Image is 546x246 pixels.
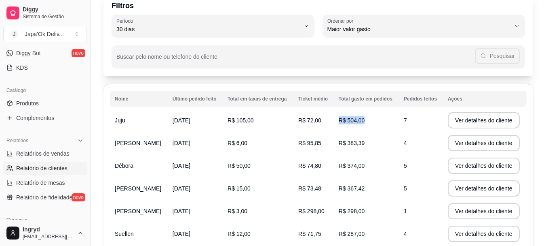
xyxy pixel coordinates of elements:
a: Complementos [3,111,87,124]
div: Gerenciar [3,214,87,227]
span: Relatórios [6,137,28,144]
button: Ordenar porMaior valor gasto [323,15,525,37]
span: R$ 105,00 [228,117,254,124]
button: Ver detalhes do cliente [448,112,520,128]
span: Maior valor gasto [327,25,511,33]
span: 5 [404,185,407,192]
span: [PERSON_NAME] [115,140,161,146]
span: [PERSON_NAME] [115,208,161,214]
input: Buscar pelo nome ou telefone do cliente [116,56,475,64]
a: DiggySistema de Gestão [3,3,87,23]
span: R$ 504,00 [339,117,365,124]
span: R$ 374,00 [339,163,365,169]
span: Juju [115,117,125,124]
span: [DATE] [173,163,190,169]
span: [DATE] [173,208,190,214]
span: Relatórios de vendas [16,150,70,158]
th: Ações [443,91,527,107]
span: Relatório de fidelidade [16,193,72,201]
span: Ingryd [23,226,74,233]
a: Relatórios de vendas [3,147,87,160]
th: Ticket médio [293,91,334,107]
span: 30 dias [116,25,300,33]
span: [DATE] [173,117,190,124]
button: Ver detalhes do cliente [448,135,520,151]
span: 1 [404,208,407,214]
th: Total gasto em pedidos [334,91,399,107]
label: Período [116,17,136,24]
span: [DATE] [173,185,190,192]
span: R$ 72,00 [298,117,321,124]
span: Sistema de Gestão [23,13,84,20]
span: Relatório de clientes [16,164,67,172]
span: R$ 287,00 [339,231,365,237]
span: [DATE] [173,231,190,237]
span: R$ 95,85 [298,140,321,146]
button: Ver detalhes do cliente [448,203,520,219]
a: KDS [3,61,87,74]
span: Débora [115,163,133,169]
span: R$ 74,80 [298,163,321,169]
span: R$ 6,00 [228,140,247,146]
span: R$ 71,75 [298,231,321,237]
span: R$ 15,00 [228,185,251,192]
span: [PERSON_NAME] [115,185,161,192]
span: Relatório de mesas [16,179,65,187]
a: Diggy Botnovo [3,47,87,60]
span: Diggy Bot [16,49,41,57]
span: Diggy [23,6,84,13]
div: Catálogo [3,84,87,97]
span: 7 [404,117,407,124]
button: Período30 dias [112,15,314,37]
span: J [10,30,18,38]
label: Ordenar por [327,17,356,24]
span: R$ 383,39 [339,140,365,146]
span: 5 [404,163,407,169]
span: R$ 50,00 [228,163,251,169]
button: Ver detalhes do cliente [448,226,520,242]
span: Produtos [16,99,39,107]
span: [DATE] [173,140,190,146]
button: Ver detalhes do cliente [448,158,520,174]
th: Total em taxas de entrega [223,91,293,107]
a: Relatório de fidelidadenovo [3,191,87,204]
a: Produtos [3,97,87,110]
a: Relatório de mesas [3,176,87,189]
button: Ver detalhes do cliente [448,180,520,197]
span: R$ 298,00 [339,208,365,214]
button: Ingryd[EMAIL_ADDRESS][DOMAIN_NAME] [3,223,87,243]
th: Último pedido feito [168,91,223,107]
span: [EMAIL_ADDRESS][DOMAIN_NAME] [23,233,74,240]
button: Select a team [3,26,87,42]
span: R$ 298,00 [298,208,325,214]
th: Pedidos feitos [399,91,443,107]
span: R$ 3,00 [228,208,247,214]
span: R$ 12,00 [228,231,251,237]
span: 4 [404,140,407,146]
span: Suellen [115,231,134,237]
span: R$ 73,48 [298,185,321,192]
span: 4 [404,231,407,237]
span: KDS [16,64,28,72]
span: Complementos [16,114,54,122]
div: Japa'Ok Deliv ... [25,30,64,38]
a: Relatório de clientes [3,162,87,175]
span: R$ 367,42 [339,185,365,192]
th: Nome [110,91,168,107]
